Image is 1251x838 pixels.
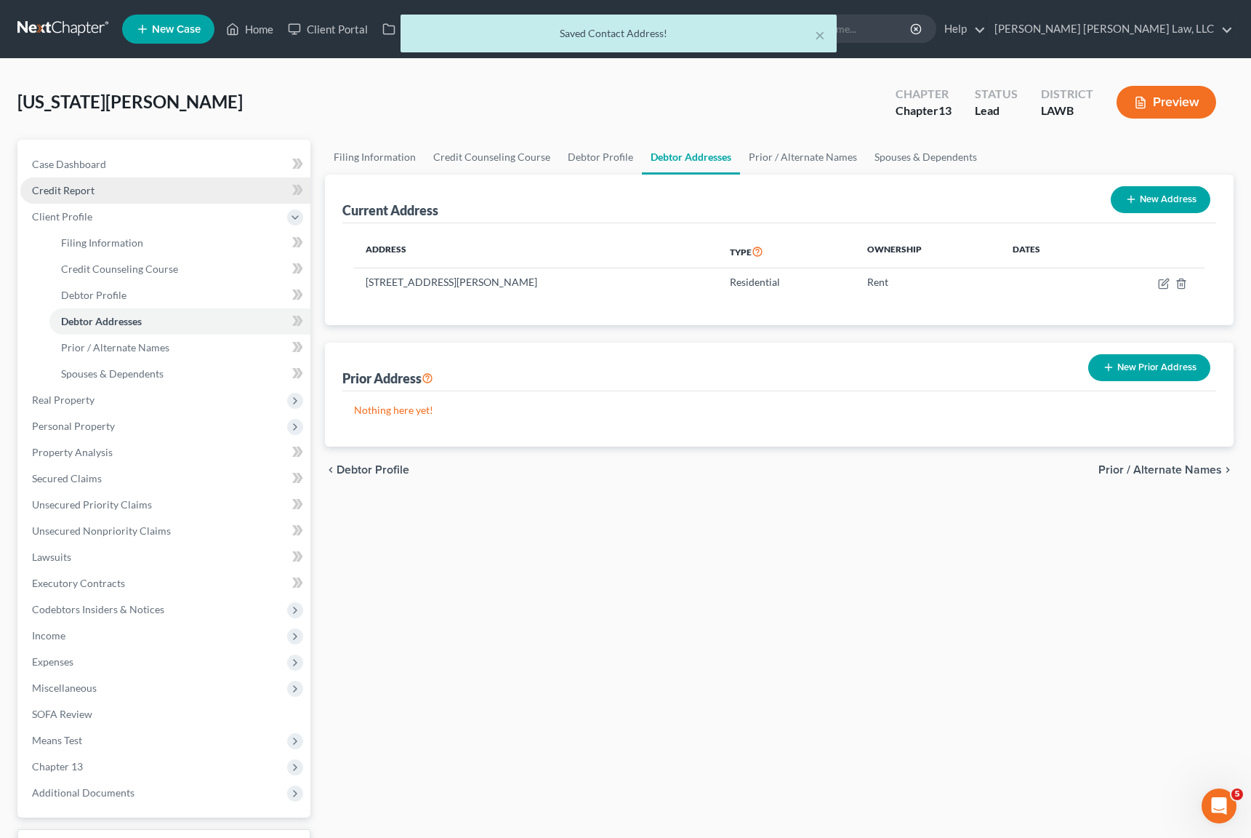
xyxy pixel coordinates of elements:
[49,361,310,387] a: Spouses & Dependents
[32,420,115,432] span: Personal Property
[32,603,164,615] span: Codebtors Insiders & Notices
[856,235,1001,268] th: Ownership
[325,464,409,476] button: chevron_left Debtor Profile
[325,140,425,175] a: Filing Information
[61,263,178,275] span: Credit Counseling Course
[325,464,337,476] i: chevron_left
[1202,789,1236,823] iframe: Intercom live chat
[1098,464,1222,476] span: Prior / Alternate Names
[354,235,718,268] th: Address
[61,367,164,380] span: Spouses & Dependents
[32,577,125,589] span: Executory Contracts
[896,103,952,119] div: Chapter
[342,201,438,219] div: Current Address
[642,140,740,175] a: Debtor Addresses
[815,26,825,44] button: ×
[32,446,113,458] span: Property Analysis
[32,158,106,170] span: Case Dashboard
[1117,86,1216,119] button: Preview
[354,268,718,296] td: [STREET_ADDRESS][PERSON_NAME]
[32,655,73,668] span: Expenses
[1098,464,1234,476] button: Prior / Alternate Names chevron_right
[32,210,92,223] span: Client Profile
[32,682,97,694] span: Miscellaneous
[740,140,866,175] a: Prior / Alternate Names
[49,230,310,256] a: Filing Information
[32,498,152,511] span: Unsecured Priority Claims
[20,466,310,492] a: Secured Claims
[32,184,94,196] span: Credit Report
[20,151,310,177] a: Case Dashboard
[559,140,642,175] a: Debtor Profile
[20,544,310,570] a: Lawsuits
[342,370,433,387] div: Prior Address
[20,439,310,466] a: Property Analysis
[49,256,310,282] a: Credit Counseling Course
[32,472,102,484] span: Secured Claims
[1041,86,1093,103] div: District
[1222,464,1234,476] i: chevron_right
[32,734,82,746] span: Means Test
[20,570,310,596] a: Executory Contracts
[896,86,952,103] div: Chapter
[866,140,986,175] a: Spouses & Dependents
[17,91,243,112] span: [US_STATE][PERSON_NAME]
[425,140,559,175] a: Credit Counseling Course
[1041,103,1093,119] div: LAWB
[49,335,310,361] a: Prior / Alternate Names
[32,708,92,720] span: SOFA Review
[975,86,1018,103] div: Status
[1088,354,1210,381] button: New Prior Address
[49,308,310,335] a: Debtor Addresses
[412,26,825,41] div: Saved Contact Address!
[718,268,856,296] td: Residential
[32,786,134,799] span: Additional Documents
[975,103,1018,119] div: Lead
[32,760,83,773] span: Chapter 13
[32,524,171,537] span: Unsecured Nonpriority Claims
[1111,186,1210,213] button: New Address
[32,551,71,563] span: Lawsuits
[32,394,94,406] span: Real Property
[1001,235,1096,268] th: Dates
[20,492,310,518] a: Unsecured Priority Claims
[938,103,952,117] span: 13
[1231,789,1243,800] span: 5
[32,629,65,642] span: Income
[61,341,169,354] span: Prior / Alternate Names
[20,701,310,727] a: SOFA Review
[61,236,143,249] span: Filing Information
[20,177,310,204] a: Credit Report
[718,235,856,268] th: Type
[354,403,1204,418] p: Nothing here yet!
[49,282,310,308] a: Debtor Profile
[61,315,142,327] span: Debtor Addresses
[337,464,409,476] span: Debtor Profile
[856,268,1001,296] td: Rent
[20,518,310,544] a: Unsecured Nonpriority Claims
[61,289,126,301] span: Debtor Profile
